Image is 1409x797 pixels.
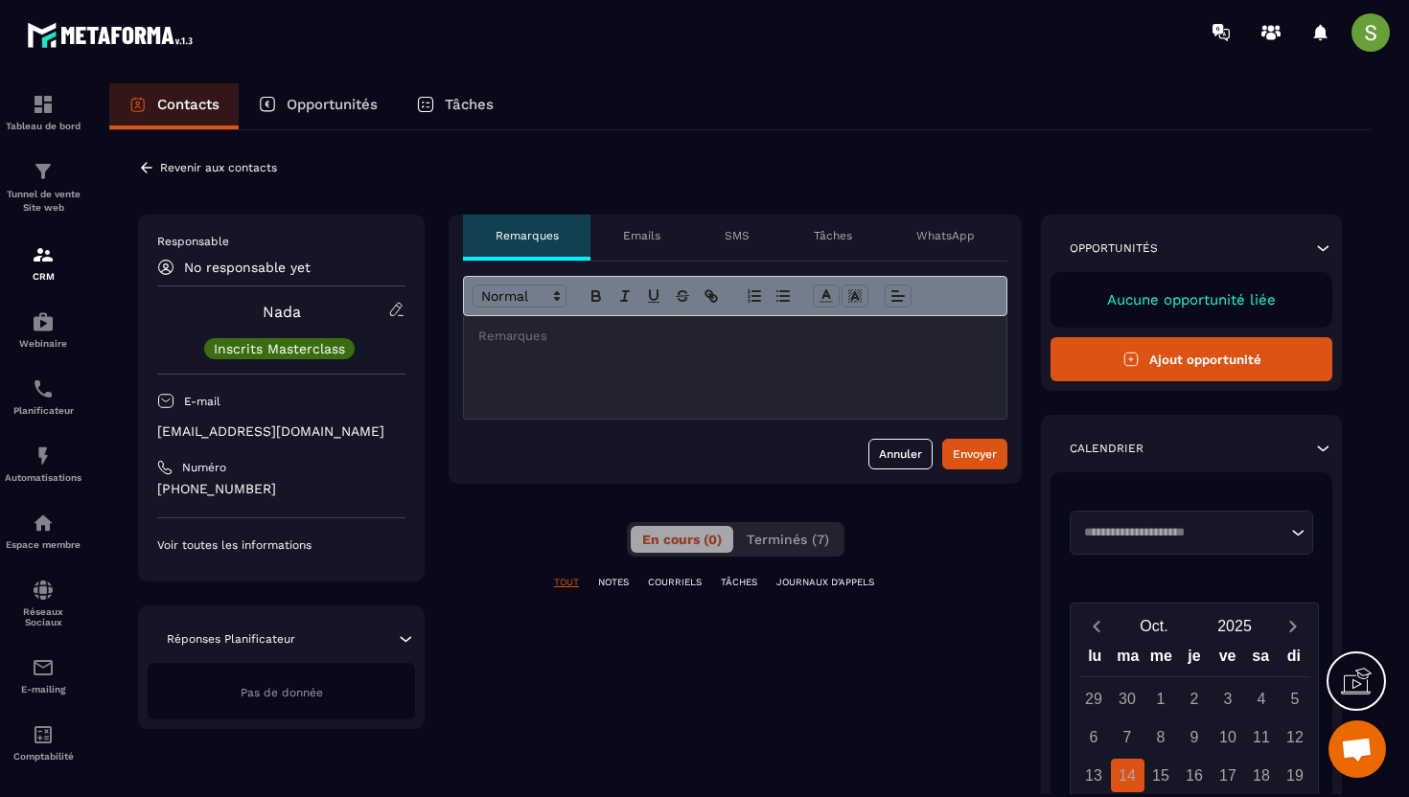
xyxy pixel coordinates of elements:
div: sa [1244,643,1278,676]
p: Réponses Planificateur [167,631,295,647]
div: 6 [1077,720,1111,754]
a: formationformationTunnel de vente Site web [5,146,81,229]
p: No responsable yet [184,260,311,275]
a: social-networksocial-networkRéseaux Sociaux [5,564,81,642]
img: accountant [32,723,55,746]
p: Espace membre [5,539,81,550]
div: 10 [1212,720,1245,754]
p: Tâches [445,96,494,113]
p: [EMAIL_ADDRESS][DOMAIN_NAME] [157,422,405,441]
p: COURRIELS [648,576,702,589]
a: formationformationTableau de bord [5,79,81,146]
p: E-mail [184,394,220,409]
div: me [1144,643,1178,676]
p: Inscrits Masterclass [214,342,345,355]
a: automationsautomationsWebinaire [5,296,81,363]
div: 11 [1245,720,1279,754]
div: 15 [1144,759,1178,792]
img: scheduler [32,377,55,400]
div: 18 [1245,759,1279,792]
p: TOUT [554,576,579,589]
p: Tunnel de vente Site web [5,188,81,215]
div: 13 [1077,759,1111,792]
a: Nada [263,303,301,321]
a: Opportunités [239,83,397,129]
button: Open years overlay [1194,609,1275,643]
button: En cours (0) [631,526,733,553]
p: Remarques [496,228,559,243]
div: 7 [1111,720,1144,754]
p: TÂCHES [721,576,757,589]
p: Contacts [157,96,219,113]
button: Open months overlay [1114,609,1194,643]
div: 17 [1212,759,1245,792]
p: Tâches [814,228,852,243]
a: automationsautomationsEspace membre [5,497,81,564]
p: Tableau de bord [5,121,81,131]
div: lu [1078,643,1112,676]
a: formationformationCRM [5,229,81,296]
p: Emails [623,228,660,243]
a: accountantaccountantComptabilité [5,709,81,776]
div: 5 [1279,682,1312,716]
div: 9 [1178,720,1212,754]
p: Revenir aux contacts [160,161,277,174]
div: Search for option [1070,511,1313,555]
p: E-mailing [5,684,81,695]
img: automations [32,512,55,535]
img: automations [32,310,55,333]
a: automationsautomationsAutomatisations [5,430,81,497]
button: Annuler [868,439,933,469]
button: Previous month [1078,613,1114,639]
button: Next month [1275,613,1310,639]
p: Webinaire [5,338,81,349]
div: Ouvrir le chat [1328,720,1386,778]
p: JOURNAUX D'APPELS [776,576,874,589]
div: 3 [1212,682,1245,716]
img: social-network [32,579,55,602]
div: je [1178,643,1212,676]
p: Voir toutes les informations [157,537,405,553]
a: Tâches [397,83,513,129]
p: Aucune opportunité liée [1070,291,1313,308]
img: formation [32,243,55,266]
img: email [32,656,55,679]
p: Numéro [182,460,226,475]
p: SMS [725,228,750,243]
div: 29 [1077,682,1111,716]
p: [PHONE_NUMBER] [157,480,405,498]
button: Ajout opportunité [1051,337,1332,381]
div: 16 [1178,759,1212,792]
p: Opportunités [287,96,378,113]
img: automations [32,444,55,467]
button: Envoyer [942,439,1007,469]
span: Terminés (7) [747,532,829,547]
div: 2 [1178,682,1212,716]
p: Planificateur [5,405,81,416]
p: Automatisations [5,472,81,483]
a: Contacts [109,83,239,129]
img: formation [32,160,55,183]
p: Responsable [157,234,405,249]
div: ma [1112,643,1145,676]
a: emailemailE-mailing [5,642,81,709]
div: 12 [1279,720,1312,754]
img: formation [32,93,55,116]
div: 30 [1111,682,1144,716]
p: Opportunités [1070,240,1158,256]
span: En cours (0) [642,532,722,547]
span: Pas de donnée [241,686,323,699]
div: 14 [1111,759,1144,792]
div: 4 [1245,682,1279,716]
p: Comptabilité [5,751,81,762]
input: Search for option [1077,523,1286,542]
div: 1 [1144,682,1178,716]
p: NOTES [598,576,629,589]
p: Calendrier [1070,441,1143,456]
div: Envoyer [953,444,997,464]
img: logo [27,17,199,53]
div: di [1277,643,1310,676]
div: 8 [1144,720,1178,754]
a: schedulerschedulerPlanificateur [5,363,81,430]
p: Réseaux Sociaux [5,606,81,627]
